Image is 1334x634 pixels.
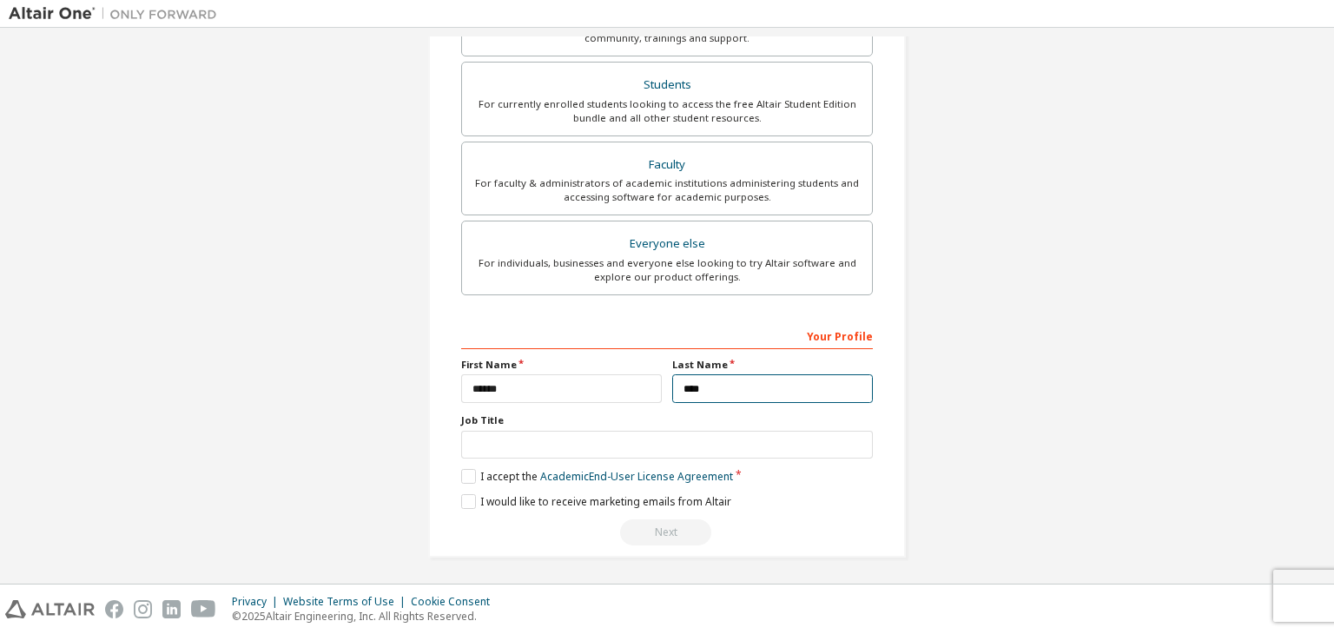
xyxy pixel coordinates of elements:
div: Cookie Consent [411,595,500,609]
img: Altair One [9,5,226,23]
label: Job Title [461,413,873,427]
div: Website Terms of Use [283,595,411,609]
img: facebook.svg [105,600,123,618]
div: Everyone else [472,232,862,256]
div: Faculty [472,153,862,177]
a: Academic End-User License Agreement [540,469,733,484]
img: youtube.svg [191,600,216,618]
div: Privacy [232,595,283,609]
img: altair_logo.svg [5,600,95,618]
div: Your Profile [461,321,873,349]
label: I would like to receive marketing emails from Altair [461,494,731,509]
p: © 2025 Altair Engineering, Inc. All Rights Reserved. [232,609,500,624]
img: linkedin.svg [162,600,181,618]
div: For faculty & administrators of academic institutions administering students and accessing softwa... [472,176,862,204]
div: For individuals, businesses and everyone else looking to try Altair software and explore our prod... [472,256,862,284]
div: For currently enrolled students looking to access the free Altair Student Edition bundle and all ... [472,97,862,125]
div: Read and acccept EULA to continue [461,519,873,545]
label: First Name [461,358,662,372]
div: Students [472,73,862,97]
label: Last Name [672,358,873,372]
label: I accept the [461,469,733,484]
img: instagram.svg [134,600,152,618]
